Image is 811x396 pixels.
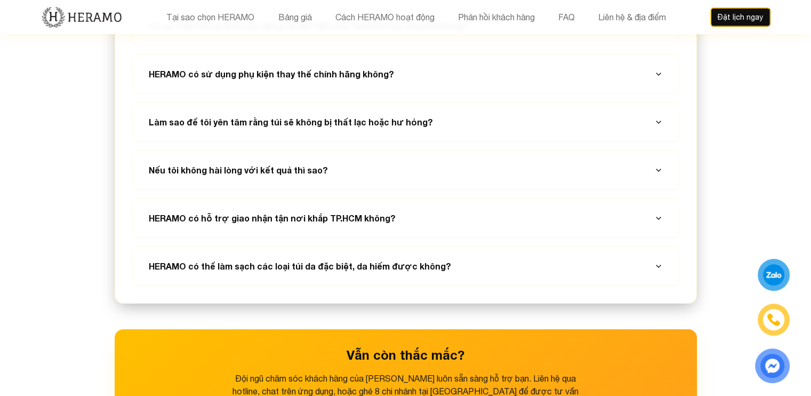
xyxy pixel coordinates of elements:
[332,10,437,24] button: Cách HERAMO hoạt động
[41,6,123,28] img: new-logo.3f60348b.png
[595,10,669,24] button: Liên hệ & địa điểm
[146,151,666,189] button: Nếu tôi không hài lòng với kết quả thì sao?
[454,10,537,24] button: Phản hồi khách hàng
[146,103,666,141] button: Làm sao để tôi yên tâm rằng túi sẽ không bị thất lạc hoặc hư hỏng?
[767,313,780,326] img: phone-icon
[710,7,770,27] button: Đặt lịch ngay
[163,10,258,24] button: Tại sao chọn HERAMO
[146,247,666,286] button: HERAMO có thể làm sạch các loại túi da đặc biệt, da hiếm được không?
[759,305,788,334] a: phone-icon
[275,10,315,24] button: Bảng giá
[132,346,680,363] h3: Vẫn còn thắc mắc?
[146,55,666,93] button: HERAMO có sử dụng phụ kiện thay thế chính hãng không?
[146,199,666,237] button: HERAMO có hỗ trợ giao nhận tận nơi khắp TP.HCM không?
[555,10,577,24] button: FAQ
